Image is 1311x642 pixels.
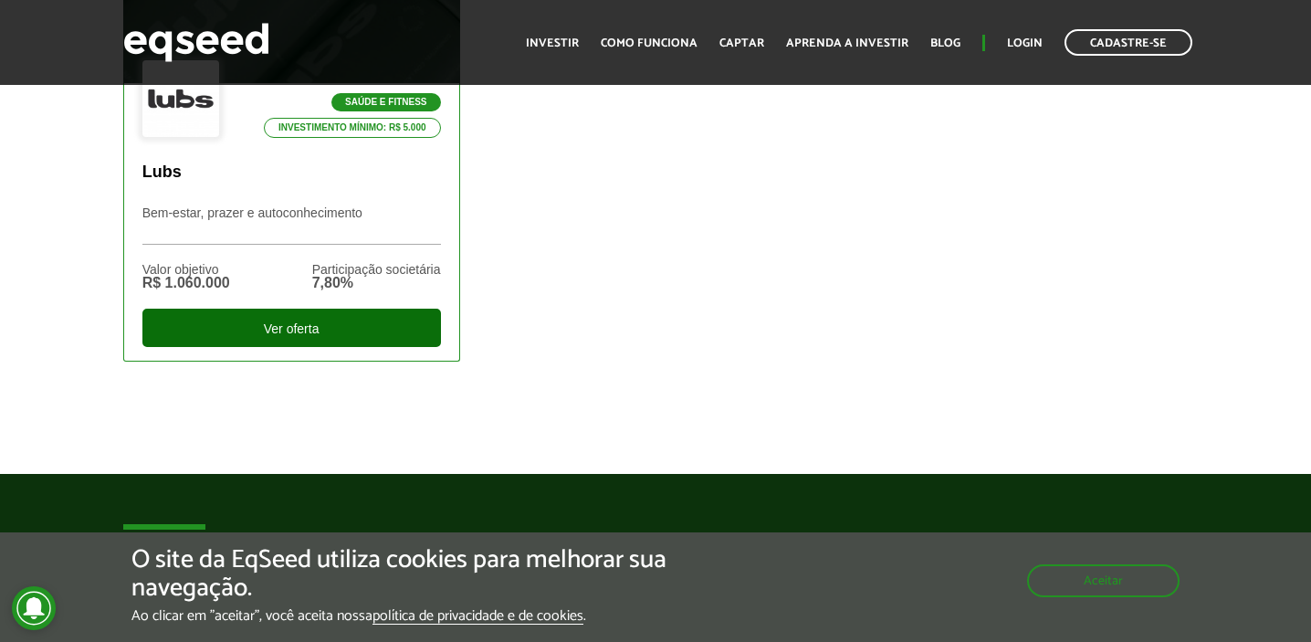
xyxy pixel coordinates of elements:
p: Lubs [142,163,441,183]
a: Cadastre-se [1065,29,1192,56]
div: Ver oferta [142,309,441,347]
p: Bem-estar, prazer e autoconhecimento [142,205,441,245]
a: Blog [930,37,960,49]
img: EqSeed [123,18,269,67]
div: Valor objetivo [142,263,230,276]
a: Captar [719,37,764,49]
div: R$ 1.060.000 [142,276,230,290]
h5: O site da EqSeed utiliza cookies para melhorar sua navegação. [131,546,760,603]
div: 7,80% [312,276,441,290]
a: Login [1007,37,1043,49]
p: Saúde e Fitness [331,93,440,111]
a: Aprenda a investir [786,37,908,49]
a: política de privacidade e de cookies [372,609,583,625]
div: Participação societária [312,263,441,276]
a: Investir [526,37,579,49]
button: Aceitar [1027,564,1180,597]
p: Investimento mínimo: R$ 5.000 [264,118,441,138]
p: Ao clicar em "aceitar", você aceita nossa . [131,607,760,625]
a: Como funciona [601,37,697,49]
